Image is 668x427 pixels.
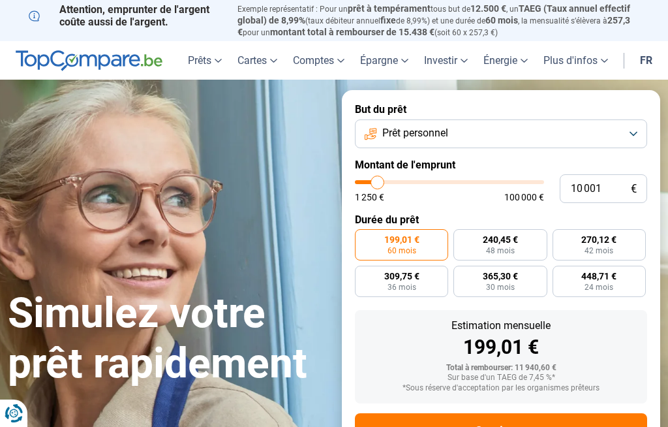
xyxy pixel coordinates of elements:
[365,364,637,373] div: Total à rembourser: 11 940,60 €
[237,15,630,37] span: 257,3 €
[380,15,396,25] span: fixe
[180,41,230,80] a: Prêts
[355,214,647,226] label: Durée du prêt
[348,3,431,14] span: prêt à tempérament
[387,283,416,291] span: 36 mois
[483,235,518,244] span: 240,45 €
[365,338,637,357] div: 199,01 €
[470,3,506,14] span: 12.500 €
[486,247,515,255] span: 48 mois
[384,235,419,244] span: 199,01 €
[384,272,419,281] span: 309,75 €
[387,247,416,255] span: 60 mois
[355,103,647,116] label: But du prêt
[476,41,536,80] a: Énergie
[504,193,544,202] span: 100 000 €
[8,289,326,389] h1: Simulez votre prêt rapidement
[581,272,616,281] span: 448,71 €
[581,235,616,244] span: 270,12 €
[365,373,637,383] div: Sur base d'un TAEG de 7,45 %*
[237,3,630,25] span: TAEG (Taux annuel effectif global) de 8,99%
[230,41,285,80] a: Cartes
[536,41,616,80] a: Plus d'infos
[365,321,637,331] div: Estimation mensuelle
[632,41,660,80] a: fr
[352,41,416,80] a: Épargne
[365,384,637,393] div: *Sous réserve d'acceptation par les organismes prêteurs
[485,15,518,25] span: 60 mois
[16,50,162,71] img: TopCompare
[416,41,476,80] a: Investir
[237,3,639,38] p: Exemple représentatif : Pour un tous but de , un (taux débiteur annuel de 8,99%) et une durée de ...
[382,126,448,140] span: Prêt personnel
[486,283,515,291] span: 30 mois
[631,183,637,195] span: €
[355,119,647,148] button: Prêt personnel
[29,3,222,28] p: Attention, emprunter de l'argent coûte aussi de l'argent.
[584,283,613,291] span: 24 mois
[355,159,647,171] label: Montant de l'emprunt
[355,193,384,202] span: 1 250 €
[483,272,518,281] span: 365,30 €
[270,27,434,37] span: montant total à rembourser de 15.438 €
[285,41,352,80] a: Comptes
[584,247,613,255] span: 42 mois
